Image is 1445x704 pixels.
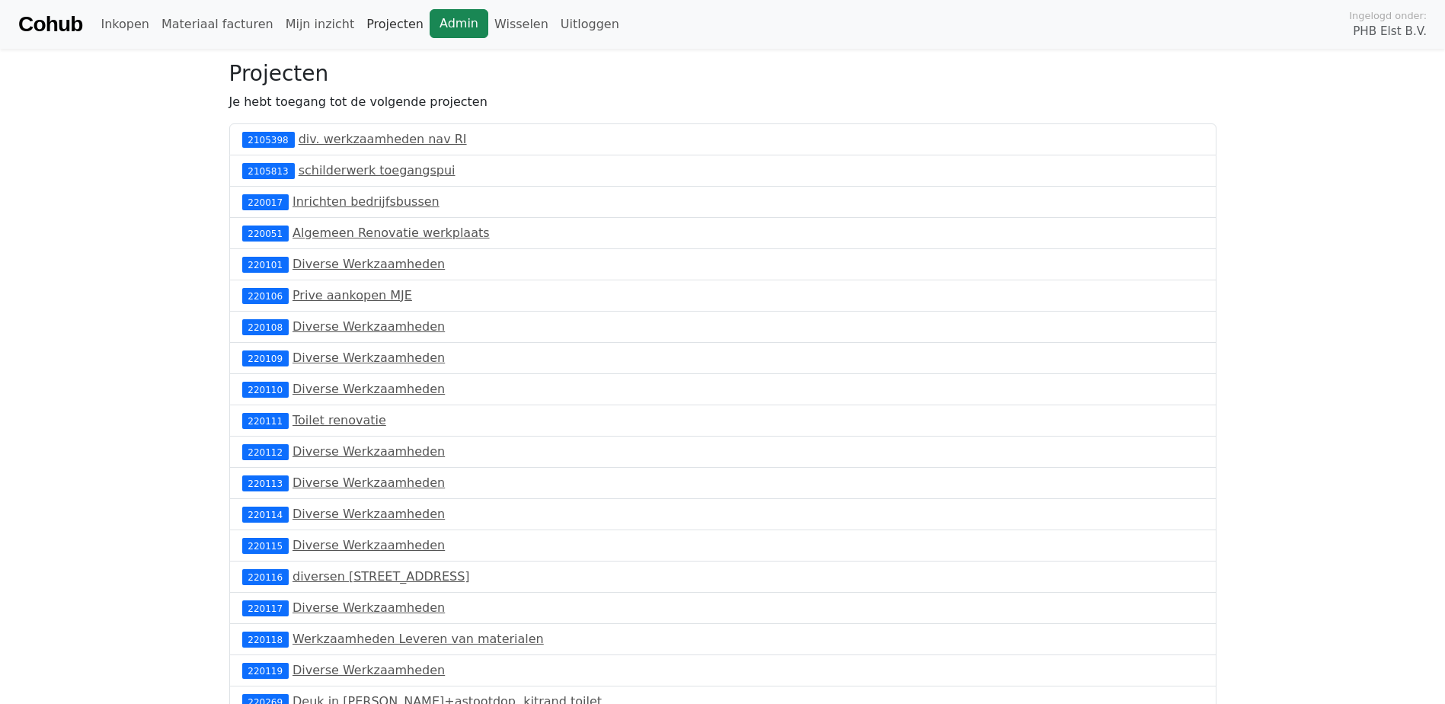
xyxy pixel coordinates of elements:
[293,475,445,490] a: Diverse Werkzaamheden
[242,226,289,241] div: 220051
[1349,8,1427,23] span: Ingelogd onder:
[94,9,155,40] a: Inkopen
[293,444,445,459] a: Diverse Werkzaamheden
[242,632,289,647] div: 220118
[242,475,289,491] div: 220113
[229,61,1216,87] h3: Projecten
[293,288,412,302] a: Prive aankopen MJE
[293,569,470,584] a: diversen [STREET_ADDRESS]
[293,538,445,552] a: Diverse Werkzaamheden
[293,319,445,334] a: Diverse Werkzaamheden
[293,226,490,240] a: Algemeen Renovatie werkplaats
[360,9,430,40] a: Projecten
[242,350,289,366] div: 220109
[18,6,82,43] a: Cohub
[293,194,440,209] a: Inrichten bedrijfsbussen
[242,319,289,334] div: 220108
[280,9,361,40] a: Mijn inzicht
[155,9,280,40] a: Materiaal facturen
[293,600,445,615] a: Diverse Werkzaamheden
[242,569,289,584] div: 220116
[293,257,445,271] a: Diverse Werkzaamheden
[242,163,295,178] div: 2105813
[293,507,445,521] a: Diverse Werkzaamheden
[242,288,289,303] div: 220106
[242,663,289,678] div: 220119
[242,538,289,553] div: 220115
[293,663,445,677] a: Diverse Werkzaamheden
[293,632,544,646] a: Werkzaamheden Leveren van materialen
[242,257,289,272] div: 220101
[293,382,445,396] a: Diverse Werkzaamheden
[242,382,289,397] div: 220110
[293,413,386,427] a: Toilet renovatie
[242,444,289,459] div: 220112
[242,194,289,210] div: 220017
[229,93,1216,111] p: Je hebt toegang tot de volgende projecten
[430,9,488,38] a: Admin
[242,600,289,616] div: 220117
[1353,23,1427,40] span: PHB Elst B.V.
[488,9,555,40] a: Wisselen
[299,132,467,146] a: div. werkzaamheden nav RI
[242,132,295,147] div: 2105398
[293,350,445,365] a: Diverse Werkzaamheden
[242,413,289,428] div: 220111
[242,507,289,522] div: 220114
[555,9,625,40] a: Uitloggen
[299,163,456,178] a: schilderwerk toegangspui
